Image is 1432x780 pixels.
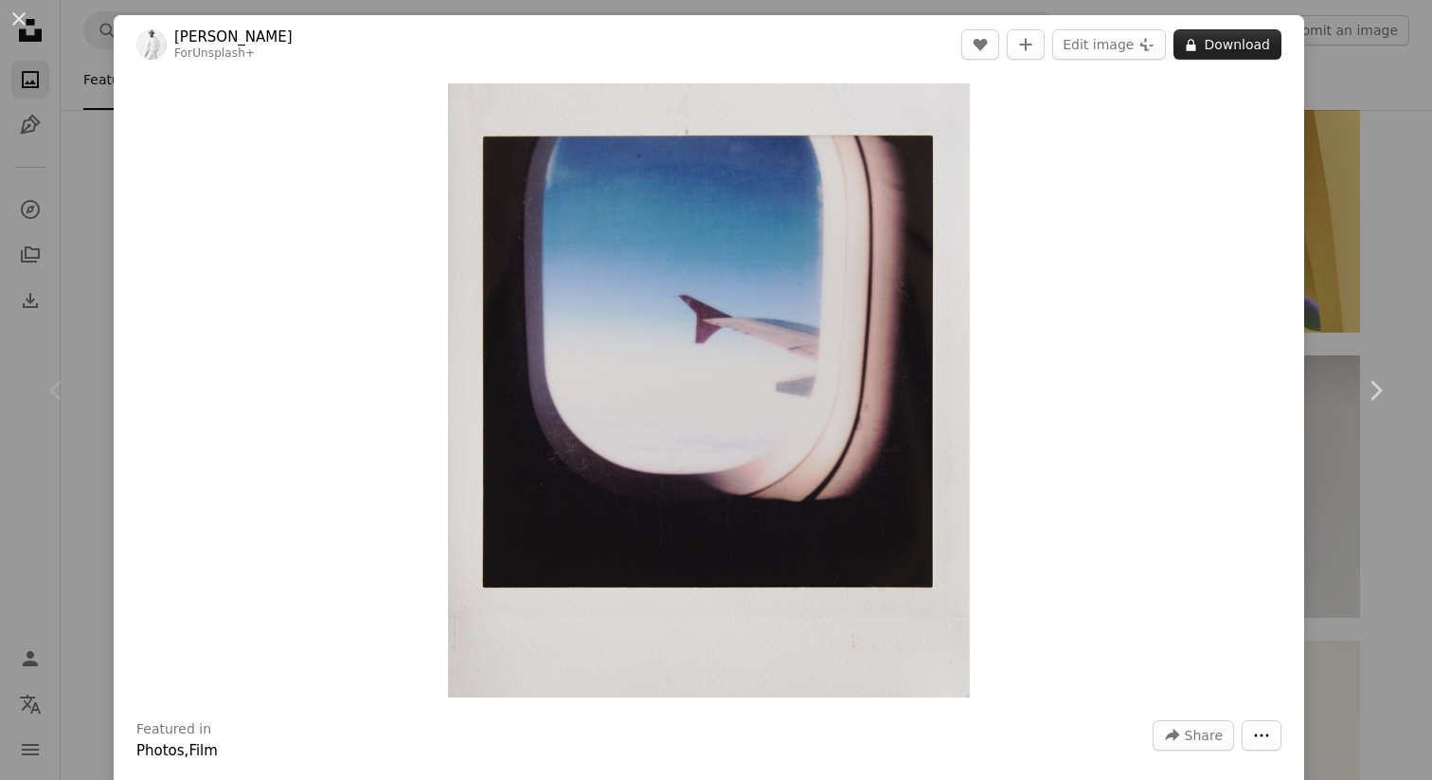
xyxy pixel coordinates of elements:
button: Zoom in on this image [448,83,971,698]
img: View from an airplane window, looking at the wing. [448,83,971,698]
button: Add to Collection [1007,29,1045,60]
button: Edit image [1052,29,1166,60]
button: More Actions [1242,720,1281,751]
span: Share [1185,721,1223,750]
a: Unsplash+ [192,46,255,60]
h3: Featured in [136,720,211,739]
button: Like [961,29,999,60]
img: Go to Andrej Lišakov's profile [136,29,167,60]
span: , [185,742,189,759]
div: For [174,46,293,62]
a: [PERSON_NAME] [174,27,293,46]
a: Next [1318,299,1432,481]
a: Photos [136,742,185,759]
button: Download [1173,29,1281,60]
button: Share this image [1153,720,1234,751]
a: Film [188,742,217,759]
